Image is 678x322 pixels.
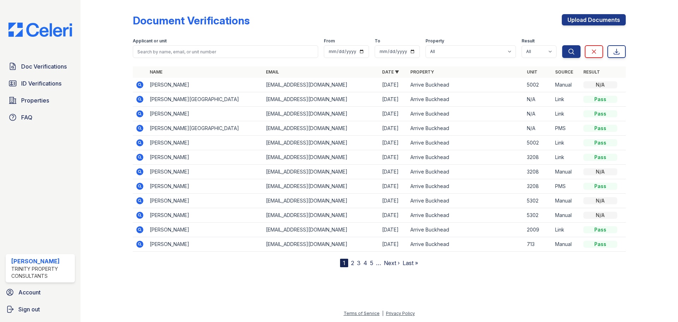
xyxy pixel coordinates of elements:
td: [DATE] [379,179,408,194]
img: CE_Logo_Blue-a8612792a0a2168367f1c8372b55b34899dd931a85d93a1a3d3e32e68fde9ad4.png [3,23,78,37]
td: 713 [524,237,552,252]
td: Link [552,150,581,165]
span: Account [18,288,41,297]
td: Arrive Buckhead [408,237,524,252]
a: Date ▼ [382,69,399,75]
a: Doc Verifications [6,59,75,74]
td: Arrive Buckhead [408,165,524,179]
td: [DATE] [379,223,408,237]
td: [DATE] [379,237,408,252]
td: [PERSON_NAME] [147,179,263,194]
td: [PERSON_NAME] [147,150,263,165]
td: Arrive Buckhead [408,121,524,136]
td: 2009 [524,223,552,237]
a: Upload Documents [562,14,626,25]
td: N/A [524,121,552,136]
a: ID Verifications [6,76,75,90]
td: [EMAIL_ADDRESS][DOMAIN_NAME] [263,92,379,107]
a: 3 [357,259,361,267]
a: Property [410,69,434,75]
td: 3208 [524,150,552,165]
a: Sign out [3,302,78,316]
a: 2 [351,259,354,267]
td: [EMAIL_ADDRESS][DOMAIN_NAME] [263,150,379,165]
td: Arrive Buckhead [408,179,524,194]
td: [PERSON_NAME] [147,107,263,121]
td: Arrive Buckhead [408,136,524,150]
a: Last » [403,259,418,267]
div: Pass [583,241,617,248]
a: Source [555,69,573,75]
span: ID Verifications [21,79,61,88]
td: [PERSON_NAME] [147,208,263,223]
div: Trinity Property Consultants [11,265,72,280]
td: Manual [552,194,581,208]
td: N/A [524,92,552,107]
td: [DATE] [379,107,408,121]
a: Account [3,285,78,299]
a: Name [150,69,162,75]
td: 3208 [524,165,552,179]
td: 5002 [524,78,552,92]
a: Result [583,69,600,75]
td: [EMAIL_ADDRESS][DOMAIN_NAME] [263,107,379,121]
td: [DATE] [379,208,408,223]
a: Email [266,69,279,75]
td: [PERSON_NAME] [147,165,263,179]
label: To [375,38,380,44]
td: 5002 [524,136,552,150]
a: FAQ [6,110,75,124]
span: Sign out [18,305,40,314]
td: [PERSON_NAME] [147,223,263,237]
a: Properties [6,93,75,107]
td: Manual [552,208,581,223]
td: [DATE] [379,165,408,179]
td: PMS [552,121,581,136]
div: Pass [583,139,617,146]
td: 5302 [524,194,552,208]
td: Manual [552,165,581,179]
td: [PERSON_NAME][GEOGRAPHIC_DATA] [147,92,263,107]
td: [PERSON_NAME] [147,136,263,150]
label: Result [522,38,535,44]
td: Arrive Buckhead [408,208,524,223]
div: N/A [583,168,617,175]
td: Link [552,107,581,121]
td: Arrive Buckhead [408,92,524,107]
div: N/A [583,81,617,88]
td: [DATE] [379,194,408,208]
div: Pass [583,110,617,117]
td: Arrive Buckhead [408,194,524,208]
a: 5 [370,259,373,267]
td: Link [552,136,581,150]
td: 3208 [524,179,552,194]
div: Pass [583,183,617,190]
label: Applicant or unit [133,38,167,44]
a: Next › [384,259,400,267]
td: [PERSON_NAME] [147,78,263,92]
td: [DATE] [379,92,408,107]
div: | [382,311,383,316]
a: Privacy Policy [386,311,415,316]
div: Pass [583,125,617,132]
td: [EMAIL_ADDRESS][DOMAIN_NAME] [263,223,379,237]
td: 5302 [524,208,552,223]
td: [PERSON_NAME][GEOGRAPHIC_DATA] [147,121,263,136]
td: Manual [552,78,581,92]
td: Arrive Buckhead [408,150,524,165]
td: Arrive Buckhead [408,107,524,121]
td: [EMAIL_ADDRESS][DOMAIN_NAME] [263,121,379,136]
div: N/A [583,197,617,204]
a: 4 [363,259,367,267]
td: [DATE] [379,136,408,150]
td: [EMAIL_ADDRESS][DOMAIN_NAME] [263,208,379,223]
td: [DATE] [379,150,408,165]
td: Link [552,92,581,107]
div: Document Verifications [133,14,250,27]
td: [EMAIL_ADDRESS][DOMAIN_NAME] [263,179,379,194]
span: Doc Verifications [21,62,67,71]
div: Pass [583,154,617,161]
span: FAQ [21,113,32,122]
td: PMS [552,179,581,194]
